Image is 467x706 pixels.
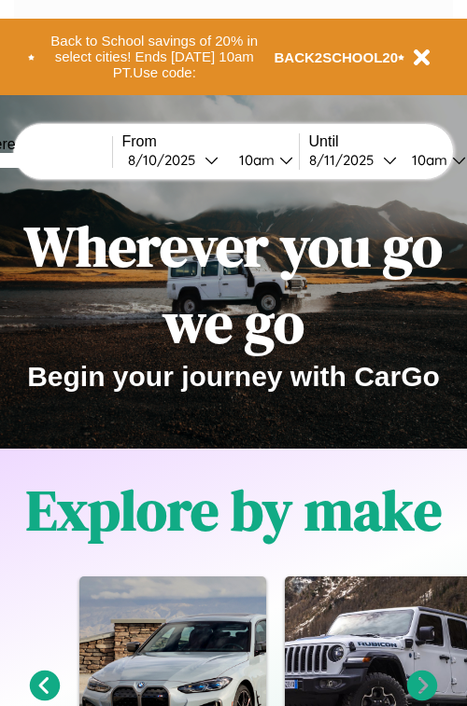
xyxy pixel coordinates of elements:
label: From [122,133,299,150]
div: 10am [403,151,452,169]
div: 8 / 11 / 2025 [309,151,383,169]
div: 8 / 10 / 2025 [128,151,205,169]
div: 10am [230,151,279,169]
b: BACK2SCHOOL20 [275,49,399,65]
h1: Explore by make [26,472,442,548]
button: 10am [224,150,299,170]
button: Back to School savings of 20% in select cities! Ends [DATE] 10am PT.Use code: [35,28,275,86]
button: 8/10/2025 [122,150,224,170]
